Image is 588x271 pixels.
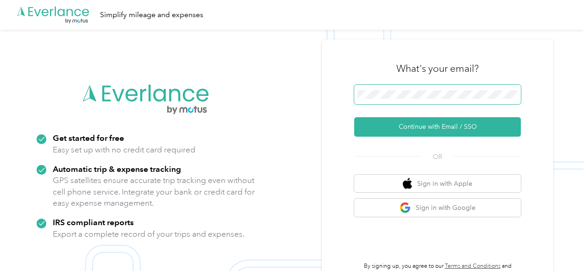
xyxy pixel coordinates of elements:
[53,164,181,174] strong: Automatic trip & expense tracking
[53,228,244,240] p: Export a complete record of your trips and expenses.
[53,217,134,227] strong: IRS compliant reports
[396,62,479,75] h3: What's your email?
[354,175,521,193] button: apple logoSign in with Apple
[403,178,412,189] img: apple logo
[354,199,521,217] button: google logoSign in with Google
[354,117,521,137] button: Continue with Email / SSO
[53,175,255,209] p: GPS satellites ensure accurate trip tracking even without cell phone service. Integrate your bank...
[400,202,411,214] img: google logo
[445,263,500,270] a: Terms and Conditions
[421,152,454,162] span: OR
[100,9,203,21] div: Simplify mileage and expenses
[53,144,195,156] p: Easy set up with no credit card required
[53,133,124,143] strong: Get started for free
